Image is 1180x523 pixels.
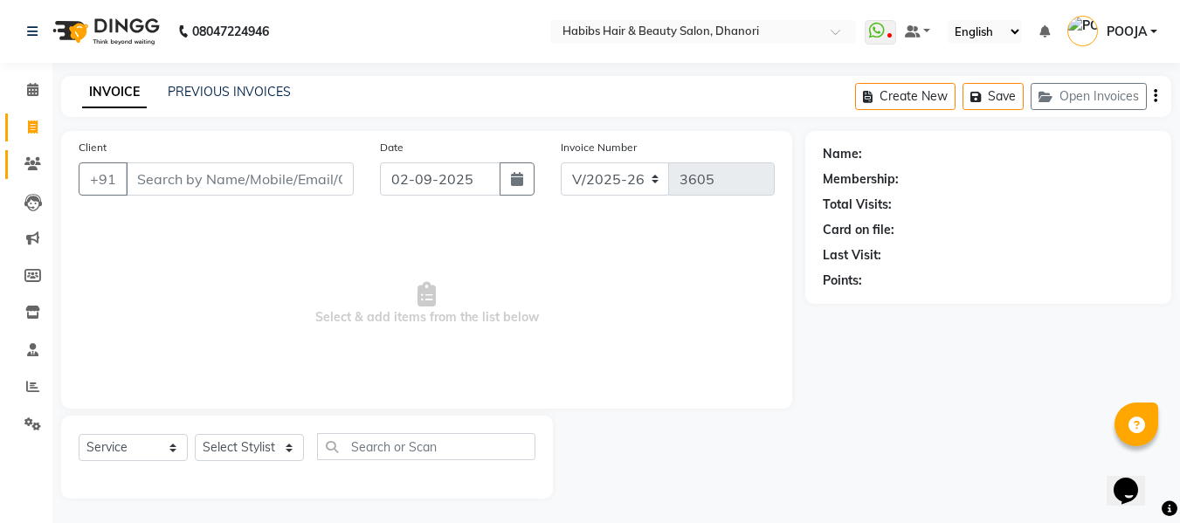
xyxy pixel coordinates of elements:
[168,84,291,100] a: PREVIOUS INVOICES
[317,433,535,460] input: Search or Scan
[126,162,354,196] input: Search by Name/Mobile/Email/Code
[1107,23,1147,41] span: POOJA
[1107,453,1163,506] iframe: chat widget
[823,221,894,239] div: Card on file:
[45,7,164,56] img: logo
[823,170,899,189] div: Membership:
[192,7,269,56] b: 08047224946
[561,140,637,155] label: Invoice Number
[823,246,881,265] div: Last Visit:
[79,140,107,155] label: Client
[79,217,775,391] span: Select & add items from the list below
[963,83,1024,110] button: Save
[823,145,862,163] div: Name:
[1031,83,1147,110] button: Open Invoices
[855,83,956,110] button: Create New
[79,162,128,196] button: +91
[823,196,892,214] div: Total Visits:
[823,272,862,290] div: Points:
[1067,16,1098,46] img: POOJA
[82,77,147,108] a: INVOICE
[380,140,404,155] label: Date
